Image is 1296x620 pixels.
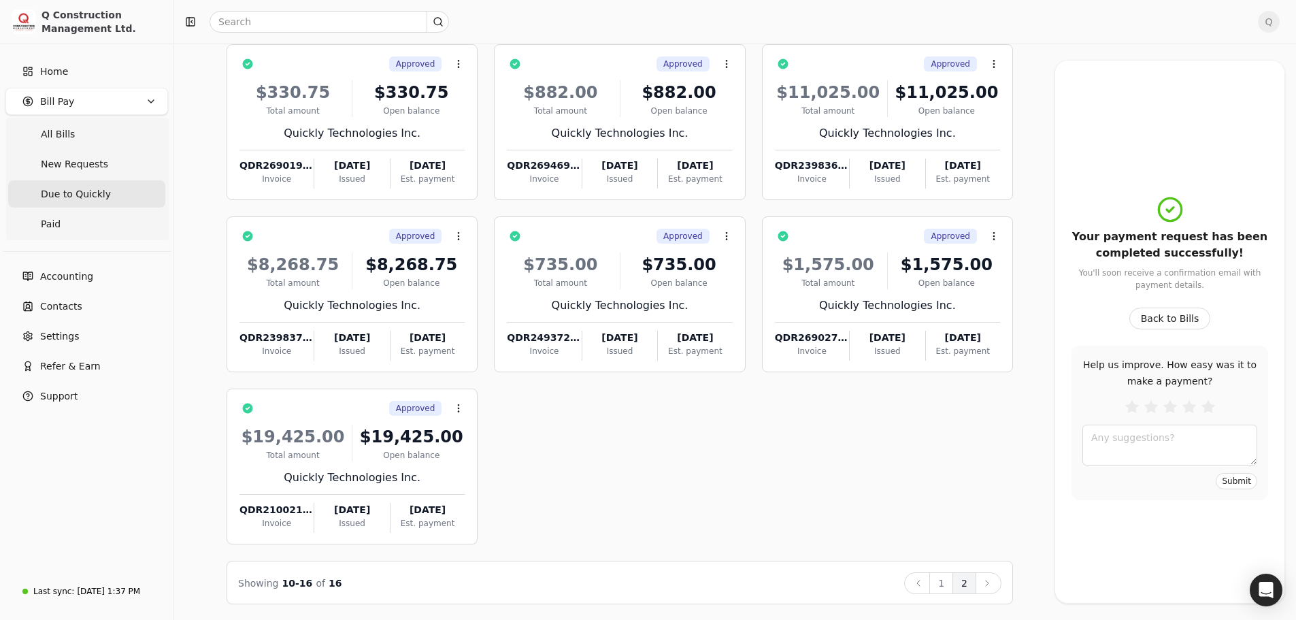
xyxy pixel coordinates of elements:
[658,331,732,345] div: [DATE]
[850,331,925,345] div: [DATE]
[358,449,465,461] div: Open balance
[77,585,140,598] div: [DATE] 1:37 PM
[314,159,389,173] div: [DATE]
[239,252,346,277] div: $8,268.75
[5,579,168,604] a: Last sync:[DATE] 1:37 PM
[329,578,342,589] span: 16
[775,331,849,345] div: QDR269027-007
[358,80,465,105] div: $330.75
[239,105,346,117] div: Total amount
[239,449,346,461] div: Total amount
[952,572,976,594] button: 2
[658,345,732,357] div: Est. payment
[775,252,882,277] div: $1,575.00
[582,331,657,345] div: [DATE]
[316,578,325,589] span: of
[1250,574,1282,606] div: Open Intercom Messenger
[1258,11,1280,33] button: Q
[396,58,435,70] span: Approved
[775,159,849,173] div: QDR239836-14-1
[893,252,1000,277] div: $1,575.00
[658,159,732,173] div: [DATE]
[41,157,108,172] span: New Requests
[507,173,581,185] div: Invoice
[926,159,1000,173] div: [DATE]
[893,105,1000,117] div: Open balance
[5,323,168,350] a: Settings
[239,331,314,345] div: QDR239837-15-1
[658,173,732,185] div: Est. payment
[239,517,314,529] div: Invoice
[12,10,36,34] img: 3171ca1f-602b-4dfe-91f0-0ace091e1481.jpeg
[391,345,465,357] div: Est. payment
[391,517,465,529] div: Est. payment
[239,173,314,185] div: Invoice
[396,230,435,242] span: Approved
[314,503,389,517] div: [DATE]
[931,58,970,70] span: Approved
[239,277,346,289] div: Total amount
[238,578,278,589] span: Showing
[8,180,165,208] a: Due to Quickly
[358,425,465,449] div: $19,425.00
[926,331,1000,345] div: [DATE]
[582,159,657,173] div: [DATE]
[391,331,465,345] div: [DATE]
[210,11,449,33] input: Search
[582,173,657,185] div: Issued
[626,252,733,277] div: $735.00
[391,159,465,173] div: [DATE]
[1071,267,1268,291] div: You'll soon receive a confirmation email with payment details.
[239,80,346,105] div: $330.75
[358,252,465,277] div: $8,268.75
[8,150,165,178] a: New Requests
[239,425,346,449] div: $19,425.00
[5,263,168,290] a: Accounting
[5,382,168,410] button: Support
[775,345,849,357] div: Invoice
[40,95,74,109] span: Bill Pay
[40,299,82,314] span: Contacts
[1216,473,1257,489] button: Submit
[850,345,925,357] div: Issued
[507,345,581,357] div: Invoice
[282,578,313,589] span: 10 - 16
[1071,229,1268,261] div: Your payment request has been completed successfully!
[41,8,162,35] div: Q Construction Management Ltd.
[5,353,168,380] button: Refer & Earn
[507,277,614,289] div: Total amount
[40,329,79,344] span: Settings
[239,470,465,486] div: Quickly Technologies Inc.
[40,270,93,284] span: Accounting
[850,159,925,173] div: [DATE]
[239,159,314,173] div: QDR269019-021
[775,125,1000,142] div: Quickly Technologies Inc.
[926,345,1000,357] div: Est. payment
[775,105,882,117] div: Total amount
[41,217,61,231] span: Paid
[5,88,168,115] button: Bill Pay
[507,159,581,173] div: QDR269469-020
[239,125,465,142] div: Quickly Technologies Inc.
[775,297,1000,314] div: Quickly Technologies Inc.
[626,277,733,289] div: Open balance
[239,345,314,357] div: Invoice
[391,503,465,517] div: [DATE]
[314,173,389,185] div: Issued
[40,359,101,374] span: Refer & Earn
[5,293,168,320] a: Contacts
[507,105,614,117] div: Total amount
[40,389,78,404] span: Support
[314,517,389,529] div: Issued
[663,230,703,242] span: Approved
[850,173,925,185] div: Issued
[1082,357,1257,389] div: Help us improve. How easy was it to make a payment?
[239,297,465,314] div: Quickly Technologies Inc.
[626,105,733,117] div: Open balance
[358,105,465,117] div: Open balance
[239,503,314,517] div: QDR210021-0539
[41,187,111,201] span: Due to Quickly
[8,120,165,148] a: All Bills
[775,80,882,105] div: $11,025.00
